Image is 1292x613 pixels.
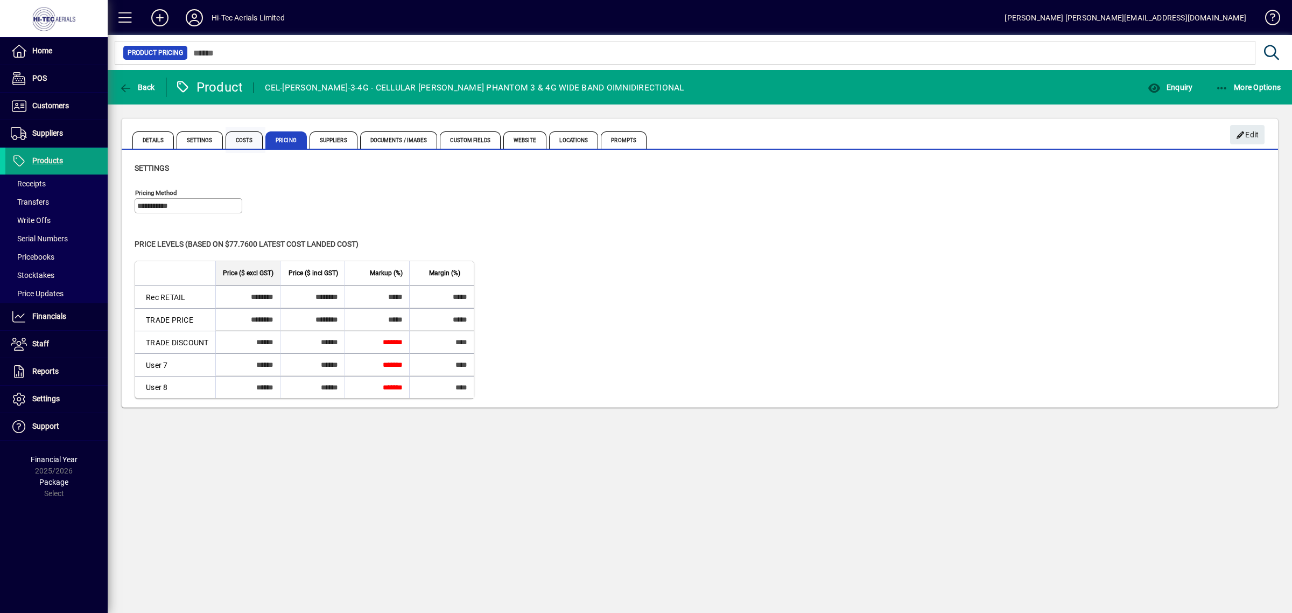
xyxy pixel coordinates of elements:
app-page-header-button: Back [108,78,167,97]
a: Staff [5,331,108,358]
span: Website [503,131,547,149]
span: Support [32,422,59,430]
span: Settings [177,131,223,149]
a: Stocktakes [5,266,108,284]
button: Edit [1230,125,1265,144]
a: Serial Numbers [5,229,108,248]
span: Products [32,156,63,165]
span: Home [32,46,52,55]
span: Settings [32,394,60,403]
span: Enquiry [1148,83,1192,92]
span: Stocktakes [11,271,54,280]
div: CEL-[PERSON_NAME]-3-4G - CELLULAR [PERSON_NAME] PHANTOM 3 & 4G WIDE BAND OIMNIDIRECTIONAL [265,79,684,96]
span: Settings [135,164,169,172]
span: Back [119,83,155,92]
a: Knowledge Base [1257,2,1279,37]
span: Price ($ incl GST) [289,267,338,279]
td: TRADE PRICE [135,308,215,331]
span: Pricing [265,131,307,149]
span: Receipts [11,179,46,188]
span: Custom Fields [440,131,500,149]
div: [PERSON_NAME] [PERSON_NAME][EMAIL_ADDRESS][DOMAIN_NAME] [1005,9,1246,26]
a: Home [5,38,108,65]
span: Transfers [11,198,49,206]
span: Price levels (based on $77.7600 Latest cost landed cost) [135,240,359,248]
span: Costs [226,131,263,149]
mat-label: Pricing method [135,189,177,197]
span: Package [39,478,68,486]
span: Pricebooks [11,253,54,261]
span: Financials [32,312,66,321]
a: Support [5,413,108,440]
td: User 8 [135,376,215,398]
span: Markup (%) [370,267,403,279]
span: Suppliers [32,129,63,137]
span: Margin (%) [429,267,460,279]
a: POS [5,65,108,92]
span: Documents / Images [360,131,438,149]
a: Transfers [5,193,108,211]
td: TRADE DISCOUNT [135,331,215,353]
span: Write Offs [11,216,51,225]
span: Prompts [601,131,647,149]
button: Enquiry [1145,78,1195,97]
a: Customers [5,93,108,120]
a: Write Offs [5,211,108,229]
span: Edit [1236,126,1259,144]
a: Pricebooks [5,248,108,266]
span: Product Pricing [128,47,183,58]
a: Receipts [5,175,108,193]
div: Product [175,79,243,96]
span: Suppliers [310,131,357,149]
span: Serial Numbers [11,234,68,243]
button: More Options [1213,78,1284,97]
a: Price Updates [5,284,108,303]
span: Price Updates [11,289,64,298]
td: Rec RETAIL [135,285,215,308]
span: Price ($ excl GST) [223,267,273,279]
span: Staff [32,339,49,348]
a: Settings [5,386,108,413]
div: Hi-Tec Aerials Limited [212,9,285,26]
td: User 7 [135,353,215,376]
button: Profile [177,8,212,27]
span: Customers [32,101,69,110]
span: Reports [32,367,59,375]
span: Financial Year [31,455,78,464]
span: POS [32,74,47,82]
span: More Options [1216,83,1281,92]
button: Add [143,8,177,27]
span: Locations [549,131,598,149]
span: Details [132,131,174,149]
button: Back [116,78,158,97]
a: Financials [5,303,108,330]
a: Suppliers [5,120,108,147]
a: Reports [5,358,108,385]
